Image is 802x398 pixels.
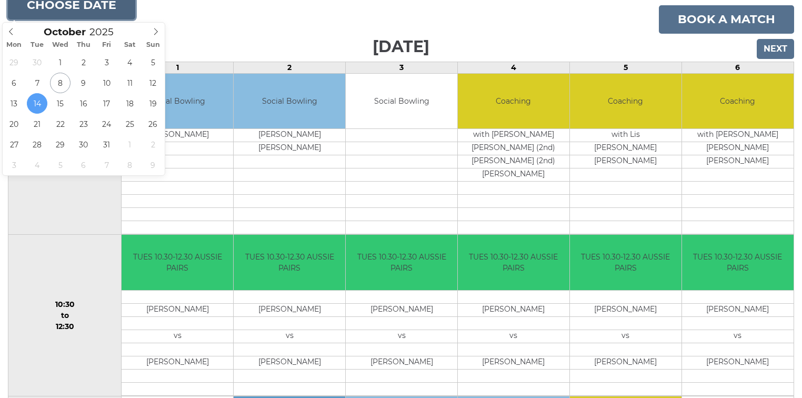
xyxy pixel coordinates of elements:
td: vs [570,330,681,343]
span: October 11, 2025 [119,73,140,93]
span: October 10, 2025 [96,73,117,93]
td: [PERSON_NAME] [346,356,457,369]
input: Next [757,39,794,59]
td: [PERSON_NAME] [682,155,794,168]
span: Scroll to increment [44,27,86,37]
td: [PERSON_NAME] [458,168,569,182]
span: October 23, 2025 [73,114,94,134]
span: November 6, 2025 [73,155,94,175]
td: [PERSON_NAME] [570,356,681,369]
span: October 24, 2025 [96,114,117,134]
td: with [PERSON_NAME] [682,129,794,142]
span: October 17, 2025 [96,93,117,114]
td: [PERSON_NAME] [234,303,345,316]
td: TUES 10.30-12.30 AUSSIE PAIRS [682,235,794,290]
td: vs [122,330,233,343]
span: October 15, 2025 [50,93,71,114]
span: October 14, 2025 [27,93,47,114]
td: [PERSON_NAME] (2nd) [458,155,569,168]
td: [PERSON_NAME] [122,356,233,369]
td: [PERSON_NAME] [234,129,345,142]
span: October 22, 2025 [50,114,71,134]
span: October 8, 2025 [50,73,71,93]
span: Wed [49,42,72,48]
td: with [PERSON_NAME] [458,129,569,142]
td: [PERSON_NAME] [458,356,569,369]
td: 4 [458,62,570,73]
span: October 19, 2025 [143,93,163,114]
span: October 2, 2025 [73,52,94,73]
span: October 12, 2025 [143,73,163,93]
span: October 30, 2025 [73,134,94,155]
td: TUES 10.30-12.30 AUSSIE PAIRS [122,235,233,290]
td: Coaching [458,74,569,129]
td: [PERSON_NAME] [346,303,457,316]
td: 5 [569,62,681,73]
td: [PERSON_NAME] [122,129,233,142]
span: November 5, 2025 [50,155,71,175]
span: November 9, 2025 [143,155,163,175]
td: Coaching [570,74,681,129]
span: October 13, 2025 [4,93,24,114]
td: 2 [234,62,346,73]
span: October 29, 2025 [50,134,71,155]
td: [PERSON_NAME] [682,303,794,316]
td: Social Bowling [122,74,233,129]
td: 3 [346,62,458,73]
span: October 18, 2025 [119,93,140,114]
span: September 29, 2025 [4,52,24,73]
span: October 9, 2025 [73,73,94,93]
span: Thu [72,42,95,48]
span: November 7, 2025 [96,155,117,175]
span: October 26, 2025 [143,114,163,134]
td: [PERSON_NAME] [458,303,569,316]
span: October 20, 2025 [4,114,24,134]
span: October 16, 2025 [73,93,94,114]
td: [PERSON_NAME] [682,356,794,369]
span: November 1, 2025 [119,134,140,155]
td: [PERSON_NAME] (2nd) [458,142,569,155]
span: October 5, 2025 [143,52,163,73]
td: [PERSON_NAME] [570,142,681,155]
td: 1 [122,62,234,73]
td: Social Bowling [234,74,345,129]
td: [PERSON_NAME] [234,356,345,369]
span: November 4, 2025 [27,155,47,175]
td: [PERSON_NAME] [234,142,345,155]
a: Book a match [659,5,794,34]
td: [PERSON_NAME] [570,155,681,168]
td: Coaching [682,74,794,129]
span: September 30, 2025 [27,52,47,73]
span: October 28, 2025 [27,134,47,155]
td: [PERSON_NAME] [122,303,233,316]
td: 10:30 to 12:30 [8,235,122,396]
span: Sun [142,42,165,48]
td: Social Bowling [346,74,457,129]
span: November 3, 2025 [4,155,24,175]
span: Sat [118,42,142,48]
td: vs [346,330,457,343]
span: October 3, 2025 [96,52,117,73]
td: vs [458,330,569,343]
td: with Lis [570,129,681,142]
td: TUES 10.30-12.30 AUSSIE PAIRS [570,235,681,290]
td: [PERSON_NAME] [682,142,794,155]
span: October 4, 2025 [119,52,140,73]
span: October 6, 2025 [4,73,24,93]
span: October 27, 2025 [4,134,24,155]
span: Tue [26,42,49,48]
span: November 8, 2025 [119,155,140,175]
td: vs [234,330,345,343]
span: November 2, 2025 [143,134,163,155]
td: 6 [681,62,794,73]
input: Scroll to increment [86,26,127,38]
span: October 21, 2025 [27,114,47,134]
td: [PERSON_NAME] [570,303,681,316]
td: TUES 10.30-12.30 AUSSIE PAIRS [346,235,457,290]
span: October 1, 2025 [50,52,71,73]
td: vs [682,330,794,343]
span: Fri [95,42,118,48]
span: October 31, 2025 [96,134,117,155]
span: Mon [3,42,26,48]
span: October 25, 2025 [119,114,140,134]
